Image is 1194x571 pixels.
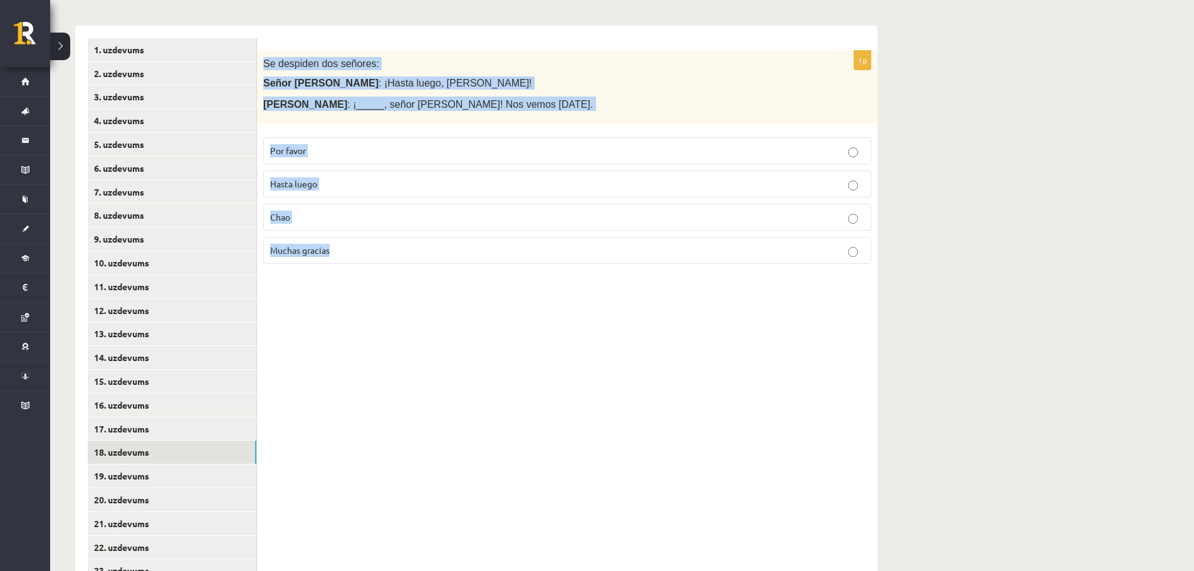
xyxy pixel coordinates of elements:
span: Señor [PERSON_NAME] [263,78,379,88]
span: : ¡_____, señor [PERSON_NAME]! Nos vemos [DATE]. [347,99,593,110]
a: 15. uzdevums [88,370,256,393]
a: 12. uzdevums [88,299,256,322]
p: 1p [854,50,871,70]
a: 4. uzdevums [88,109,256,132]
a: 3. uzdevums [88,85,256,108]
a: 2. uzdevums [88,62,256,85]
span: Por favor [270,145,306,156]
span: Hasta luego [270,178,317,189]
a: 20. uzdevums [88,488,256,511]
a: 5. uzdevums [88,133,256,156]
a: 7. uzdevums [88,181,256,204]
a: 6. uzdevums [88,157,256,180]
input: Hasta luego [848,181,858,191]
a: 22. uzdevums [88,536,256,559]
span: : ¡Hasta luego, [PERSON_NAME]! [379,78,532,88]
input: Por favor [848,147,858,157]
a: 14. uzdevums [88,346,256,369]
a: 17. uzdevums [88,417,256,441]
input: Chao [848,214,858,224]
span: Chao [270,211,290,223]
span: Se despiden dos señores: [263,58,379,69]
a: Rīgas 1. Tālmācības vidusskola [14,22,50,53]
a: 21. uzdevums [88,512,256,535]
a: 9. uzdevums [88,228,256,251]
a: 8. uzdevums [88,204,256,227]
a: 18. uzdevums [88,441,256,464]
a: 13. uzdevums [88,322,256,345]
span: [PERSON_NAME] [263,99,347,110]
a: 16. uzdevums [88,394,256,417]
a: 1. uzdevums [88,38,256,61]
a: 19. uzdevums [88,464,256,488]
a: 11. uzdevums [88,275,256,298]
span: Muchas gracias [270,244,330,256]
a: 10. uzdevums [88,251,256,275]
input: Muchas gracias [848,247,858,257]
